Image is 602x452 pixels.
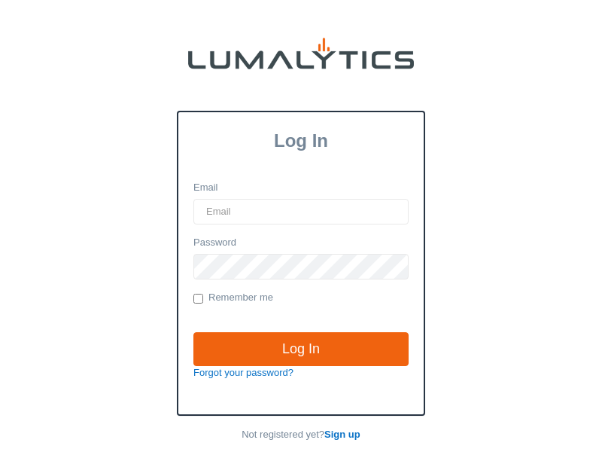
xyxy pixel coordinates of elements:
label: Remember me [193,291,273,306]
a: Forgot your password? [193,367,293,378]
label: Password [193,236,236,250]
input: Email [193,199,409,224]
input: Log In [193,332,409,367]
img: lumalytics-black-e9b537c871f77d9ce8d3a6940f85695cd68c596e3f819dc492052d1098752254.png [188,38,414,69]
label: Email [193,181,218,195]
h3: Log In [178,130,424,151]
p: Not registered yet? [177,428,425,442]
a: Sign up [324,429,360,440]
input: Remember me [193,294,203,304]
